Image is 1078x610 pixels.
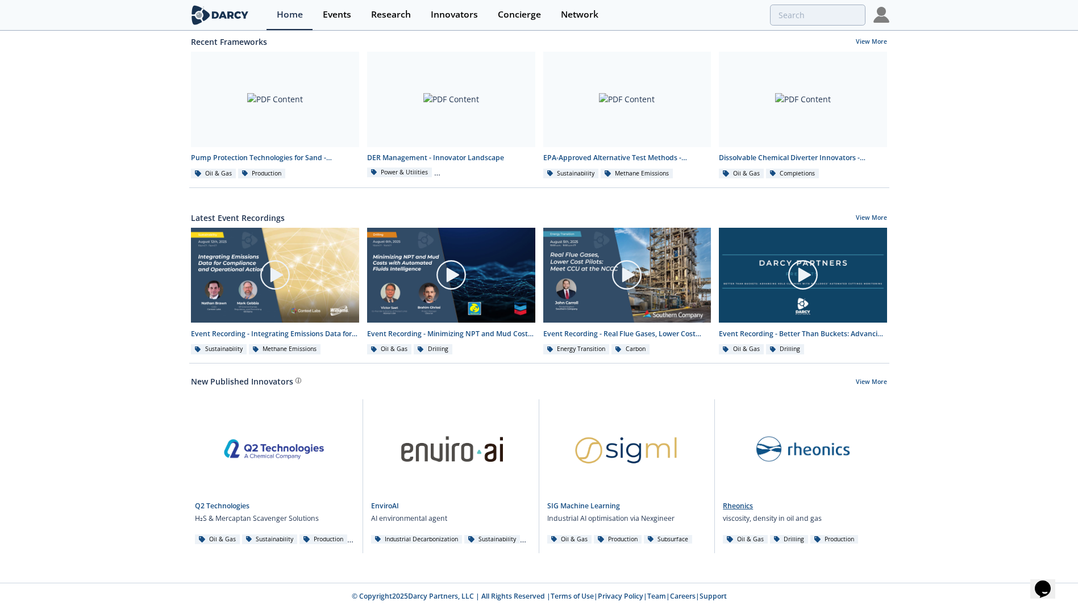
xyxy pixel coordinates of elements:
[856,37,887,48] a: View More
[435,259,467,291] img: play-chapters-gray.svg
[299,534,347,545] div: Production
[543,228,711,323] img: Video Content
[277,10,303,19] div: Home
[498,10,541,19] div: Concierge
[700,591,727,601] a: Support
[371,535,463,544] div: Industrial Decarbonization
[644,535,693,544] div: Subsurface
[539,228,715,356] a: Video Content Event Recording - Real Flue Gases, Lower Cost Pilots: Meet CCU at the NCCC Energy T...
[543,153,711,163] div: EPA-Approved Alternative Test Methods - Innovator Comparison
[723,501,753,511] a: Rheonics
[191,169,236,179] div: Oil & Gas
[594,535,642,544] div: Production
[367,153,535,163] div: DER Management - Innovator Landscape
[187,228,363,356] a: Video Content Event Recording - Integrating Emissions Data for Compliance and Operational Action ...
[371,501,399,511] a: EnviroAI
[547,501,620,511] a: SIG Machine Learning
[770,535,809,544] div: Drilling
[547,513,675,524] p: Industrial AI optimisation via Nexgineer
[187,52,363,179] a: PDF Content Pump Protection Technologies for Sand - Innovator Shortlist Oil & Gas Production
[723,535,768,544] div: Oil & Gas
[414,344,452,354] div: Drilling
[787,259,819,291] img: play-chapters-gray.svg
[195,513,319,524] p: H₂S & Mercaptan Scavenger Solutions
[323,10,351,19] div: Events
[647,591,666,601] a: Team
[670,591,696,601] a: Careers
[367,344,412,354] div: Oil & Gas
[543,344,610,354] div: Energy Transition
[295,378,302,384] img: information.svg
[191,153,359,163] div: Pump Protection Technologies for Sand - Innovator Shortlist
[561,10,598,19] div: Network
[719,228,887,322] img: Video Content
[810,535,858,544] div: Production
[363,52,539,179] a: PDF Content DER Management - Innovator Landscape Power & Utilities
[719,169,764,179] div: Oil & Gas
[770,5,865,26] input: Advanced Search
[189,5,251,25] img: logo-wide.svg
[191,344,247,354] div: Sustainability
[431,10,478,19] div: Innovators
[119,591,960,601] p: © Copyright 2025 Darcy Partners, LLC | All Rights Reserved | | | | |
[367,228,535,322] img: Video Content
[238,169,286,179] div: Production
[191,329,359,339] div: Event Recording - Integrating Emissions Data for Compliance and Operational Action
[195,534,240,545] div: Oil & Gas
[611,259,643,291] img: play-chapters-gray.svg
[371,513,447,524] p: AI environmental agent
[543,329,711,339] div: Event Recording - Real Flue Gases, Lower Cost Pilots: Meet CCU at the NCCC
[719,344,764,354] div: Oil & Gas
[1030,565,1067,599] iframe: chat widget
[191,36,267,48] a: Recent Frameworks
[191,212,285,224] a: Latest Event Recordings
[249,344,321,354] div: Methane Emissions
[367,168,432,178] div: Power & Utilities
[715,228,891,356] a: Video Content Event Recording - Better Than Buckets: Advancing Hole Cleaning with DrillDocs’ Auto...
[543,169,599,179] div: Sustainability
[242,534,298,545] div: Sustainability
[873,7,889,23] img: Profile
[371,10,411,19] div: Research
[191,375,293,387] a: New Published Innovators
[856,214,887,224] a: View More
[259,259,291,291] img: play-chapters-gray.svg
[191,228,359,322] img: Video Content
[715,52,891,179] a: PDF Content Dissolvable Chemical Diverter Innovators - Innovator Landscape Oil & Gas Completions
[766,169,819,179] div: Completions
[598,591,643,601] a: Privacy Policy
[195,501,249,511] a: Q2 Technologies
[766,344,805,354] div: Drilling
[367,329,535,339] div: Event Recording - Minimizing NPT and Mud Costs with Automated Fluids Intelligence
[464,535,520,544] div: Sustainability
[723,513,822,524] p: viscosity, density in oil and gas
[719,329,887,339] div: Event Recording - Better Than Buckets: Advancing Hole Cleaning with DrillDocs’ Automated Cuttings...
[547,535,592,544] div: Oil & Gas
[719,153,887,163] div: Dissolvable Chemical Diverter Innovators - Innovator Landscape
[856,378,887,388] a: View More
[539,52,715,179] a: PDF Content EPA-Approved Alternative Test Methods - Innovator Comparison Sustainability Methane E...
[363,228,539,356] a: Video Content Event Recording - Minimizing NPT and Mud Costs with Automated Fluids Intelligence O...
[611,344,650,354] div: Carbon
[551,591,594,601] a: Terms of Use
[601,169,673,179] div: Methane Emissions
